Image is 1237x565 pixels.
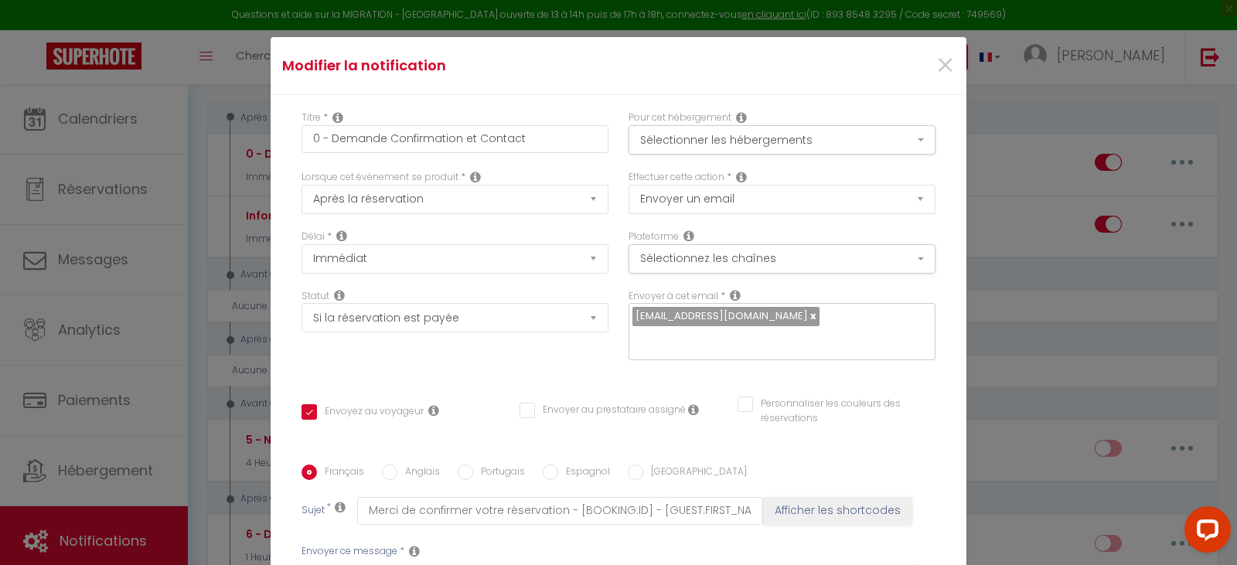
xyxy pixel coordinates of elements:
iframe: LiveChat chat widget [1172,500,1237,565]
label: Français [317,465,364,482]
i: Action Time [336,230,347,242]
i: Recipient [730,289,741,301]
h4: Modifier la notification [282,55,724,77]
i: Envoyer au prestataire si il est assigné [688,403,699,416]
label: Lorsque cet événement se produit [302,170,458,185]
i: Message [409,545,420,557]
label: Titre [302,111,321,125]
label: Effectuer cette action [629,170,724,185]
span: [EMAIL_ADDRESS][DOMAIN_NAME] [636,308,808,323]
button: Close [935,49,955,83]
i: Action Type [736,171,747,183]
label: Sujet [302,503,325,519]
label: Envoyer ce message [302,544,397,559]
i: Event Occur [470,171,481,183]
i: Booking status [334,289,345,301]
label: [GEOGRAPHIC_DATA] [643,465,747,482]
i: This Rental [736,111,747,124]
i: Title [332,111,343,124]
label: Envoyer à cet email [629,289,718,304]
button: Sélectionner les hébergements [629,125,935,155]
label: Portugais [473,465,525,482]
label: Délai [302,230,325,244]
label: Plateforme [629,230,679,244]
i: Action Channel [683,230,694,242]
button: Afficher les shortcodes [763,497,912,525]
label: Statut [302,289,329,304]
i: Envoyer au voyageur [428,404,439,417]
label: Espagnol [558,465,610,482]
label: Pour cet hébergement [629,111,731,125]
i: Subject [335,501,346,513]
label: Anglais [397,465,440,482]
button: Sélectionnez les chaînes [629,244,935,274]
span: × [935,43,955,89]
